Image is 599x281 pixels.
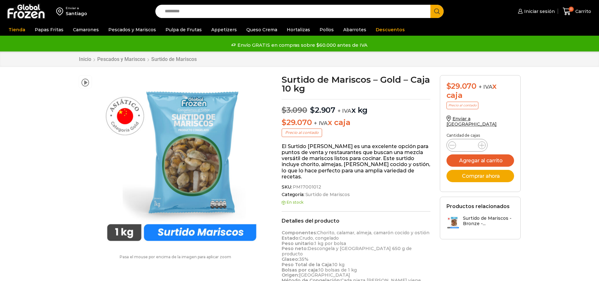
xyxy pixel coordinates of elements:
bdi: 2.907 [310,105,335,115]
span: Iniciar sesión [523,8,555,15]
bdi: 29.070 [282,118,312,127]
p: Pasa el mouse por encima de la imagen para aplicar zoom [79,255,273,259]
span: 0 [569,7,574,12]
button: Comprar ahora [446,170,514,182]
a: Enviar a [GEOGRAPHIC_DATA] [446,116,497,127]
a: Pescados y Mariscos [105,24,159,36]
p: Precio al contado [446,102,478,109]
span: PM17001012 [292,184,321,190]
p: Cantidad de cajas [446,133,514,138]
input: Product quantity [461,141,473,150]
strong: Estado: [282,235,299,241]
div: x caja [446,82,514,100]
h3: Surtido de Mariscos - Bronze -... [463,216,514,226]
h2: Productos relacionados [446,203,510,209]
span: + IVA [338,108,351,114]
strong: Origen: [282,272,299,278]
span: + IVA [479,84,493,90]
strong: Peso unitario: [282,241,314,246]
strong: Bolsas por caja: [282,267,319,273]
span: Carrito [574,8,591,15]
h2: Detalles del producto [282,218,430,224]
a: Pulpa de Frutas [162,24,205,36]
strong: Componentes: [282,230,317,236]
a: Appetizers [208,24,240,36]
a: Descuentos [373,24,408,36]
a: Papas Fritas [32,24,67,36]
a: Surtido de Mariscos [151,56,197,62]
a: Tienda [5,24,28,36]
a: Abarrotes [340,24,369,36]
h1: Surtido de Mariscos – Gold – Caja 10 kg [282,75,430,93]
p: El Surtido [PERSON_NAME] es una excelente opción para puntos de venta y restaurantes que buscan u... [282,143,430,180]
nav: Breadcrumb [79,56,197,62]
p: En stock [282,200,430,205]
a: Queso Crema [243,24,280,36]
a: Surtido de Mariscos - Bronze -... [446,216,514,229]
strong: Peso Total de la Caja: [282,262,332,267]
a: Iniciar sesión [516,5,555,18]
strong: Glaseo: [282,256,299,262]
bdi: 3.090 [282,105,307,115]
img: surtido-gold [95,75,268,248]
a: Camarones [70,24,102,36]
p: Precio al contado [282,129,322,137]
button: Search button [430,5,444,18]
a: Pollos [316,24,337,36]
span: $ [282,118,286,127]
button: Agregar al carrito [446,154,514,167]
div: Santiago [66,10,87,17]
span: $ [446,81,451,91]
span: SKU: [282,184,430,190]
span: $ [310,105,315,115]
a: Surtido de Mariscos [304,192,350,197]
span: $ [282,105,286,115]
span: + IVA [314,120,328,126]
a: Pescados y Mariscos [97,56,146,62]
p: x caja [282,118,430,127]
strong: Peso neto: [282,246,308,251]
bdi: 29.070 [446,81,476,91]
a: Hortalizas [284,24,313,36]
a: 0 Carrito [561,4,593,19]
div: Enviar a [66,6,87,10]
a: Inicio [79,56,92,62]
p: x kg [282,99,430,115]
img: address-field-icon.svg [56,6,66,17]
span: Categoría: [282,192,430,197]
